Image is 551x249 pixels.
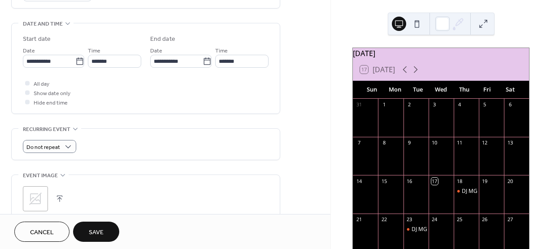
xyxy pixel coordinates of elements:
div: Mon [383,81,407,99]
div: End date [150,35,175,44]
span: Save [89,228,104,237]
div: 7 [356,140,362,146]
div: 21 [356,216,362,223]
div: 9 [406,140,413,146]
div: 16 [406,178,413,184]
div: 12 [482,140,488,146]
div: 3 [431,101,438,108]
div: Thu [452,81,476,99]
span: Recurring event [23,125,70,134]
span: Time [88,46,100,56]
span: Date [150,46,162,56]
div: 17 [431,178,438,184]
div: 24 [431,216,438,223]
span: Cancel [30,228,54,237]
div: 22 [381,216,387,223]
span: Hide end time [34,98,68,108]
span: Do not repeat [26,142,60,153]
div: 20 [507,178,513,184]
button: Save [73,222,119,242]
div: Fri [476,81,499,99]
div: Sun [360,81,383,99]
div: 4 [456,101,463,108]
div: [DATE] [353,48,529,59]
div: 1 [381,101,387,108]
div: 31 [356,101,362,108]
span: Event image [23,171,58,180]
div: 2 [406,101,413,108]
div: 26 [482,216,488,223]
div: DJ MG Hip Hop Show [412,226,464,233]
div: 6 [507,101,513,108]
div: 19 [482,178,488,184]
div: 11 [456,140,463,146]
div: 18 [456,178,463,184]
div: 25 [456,216,463,223]
div: Tue [406,81,430,99]
div: Sat [499,81,522,99]
div: 27 [507,216,513,223]
div: 8 [381,140,387,146]
span: Date [23,46,35,56]
div: ; [23,186,48,211]
div: Start date [23,35,51,44]
div: DJ MG Hip Hop Show [454,188,479,195]
div: DJ MG Hip Hop Show [462,188,514,195]
button: Cancel [14,222,69,242]
span: Show date only [34,89,70,98]
div: 10 [431,140,438,146]
span: All day [34,79,49,89]
div: DJ MG Hip Hop Show [403,226,429,233]
div: 14 [356,178,362,184]
span: Date and time [23,19,63,29]
span: Time [215,46,228,56]
div: 5 [482,101,488,108]
div: Wed [430,81,453,99]
div: 23 [406,216,413,223]
div: 15 [381,178,387,184]
div: 13 [507,140,513,146]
